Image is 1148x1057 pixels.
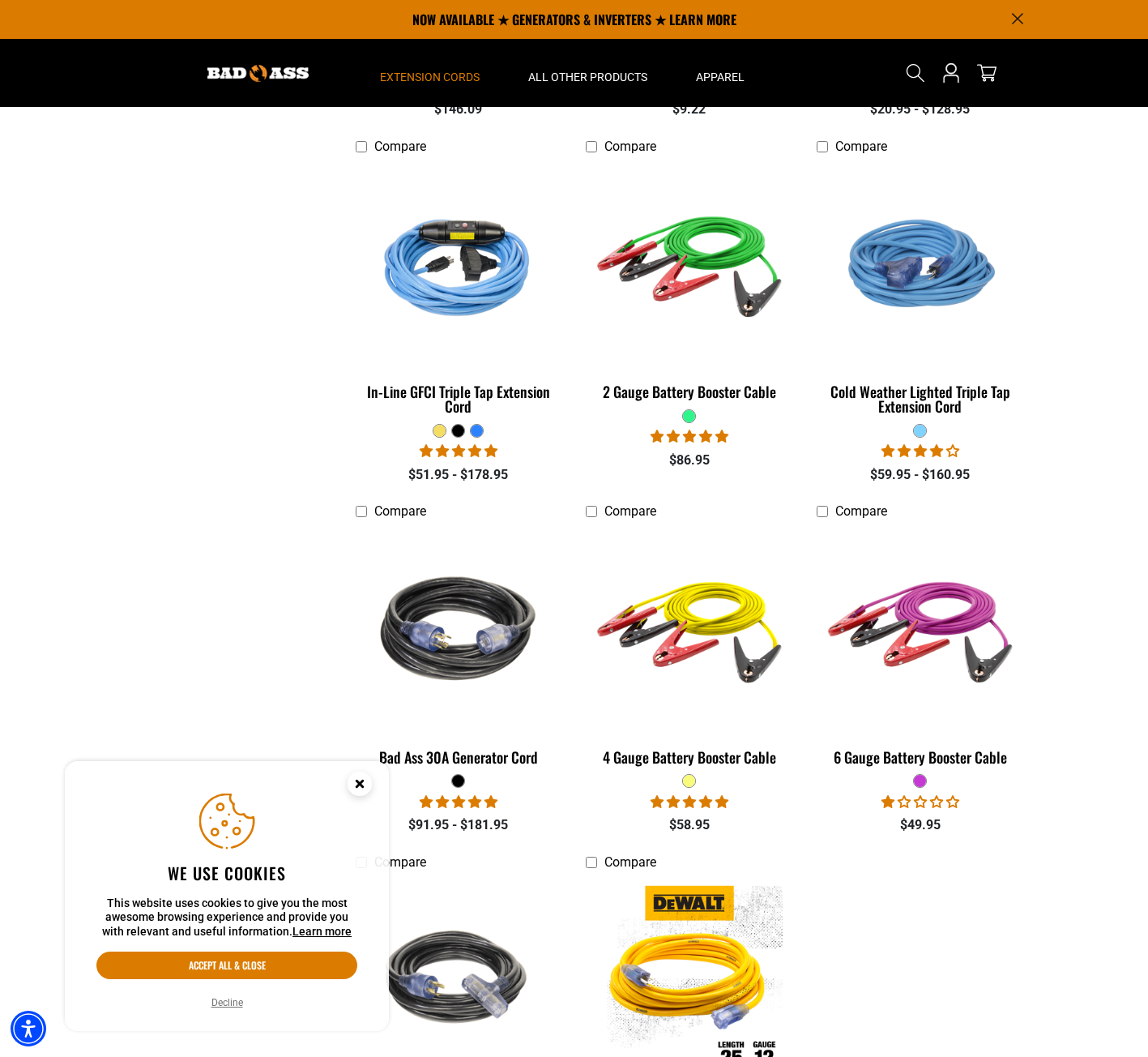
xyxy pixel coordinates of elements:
[817,465,1023,485] div: $59.95 - $160.95
[696,70,745,84] span: Apparel
[672,39,769,107] summary: Apparel
[356,750,562,764] div: Bad Ass 30A Generator Cord
[96,862,357,884] h2: We use cookies
[586,528,792,774] a: yellow 4 Gauge Battery Booster Cable
[604,139,656,154] span: Compare
[331,761,389,811] button: Close this option
[587,170,792,357] img: green
[207,65,309,82] img: Bad Ass Extension Cords
[818,535,1022,721] img: purple
[817,528,1023,774] a: purple 6 Gauge Battery Booster Cable
[374,503,426,519] span: Compare
[420,443,497,459] span: 5.00 stars
[374,854,426,870] span: Compare
[356,535,561,721] img: black
[356,39,504,107] summary: Extension Cords
[938,39,964,107] a: Open this option
[586,162,792,409] a: green 2 Gauge Battery Booster Cable
[817,384,1023,413] div: Cold Weather Lighted Triple Tap Extension Cord
[65,761,389,1032] aside: Cookie Consent
[835,139,887,154] span: Compare
[587,535,792,721] img: yellow
[356,465,562,485] div: $51.95 - $178.95
[881,794,959,810] span: 1.00 stars
[818,170,1022,357] img: Light Blue
[420,794,497,810] span: 5.00 stars
[586,750,792,764] div: 4 Gauge Battery Booster Cable
[974,63,1000,83] a: cart
[651,429,728,444] span: 5.00 stars
[835,503,887,519] span: Compare
[380,70,480,84] span: Extension Cords
[96,897,357,939] p: This website uses cookies to give you the most awesome browsing experience and provide you with r...
[903,60,928,86] summary: Search
[881,443,959,459] span: 4.18 stars
[604,854,656,870] span: Compare
[651,794,728,810] span: 5.00 stars
[207,995,248,1011] button: Decline
[292,925,352,938] a: This website uses cookies to give you the most awesome browsing experience and provide you with r...
[356,815,562,835] div: $91.95 - $181.95
[356,162,562,423] a: Light Blue In-Line GFCI Triple Tap Extension Cord
[96,952,357,979] button: Accept all & close
[504,39,672,107] summary: All Other Products
[586,815,792,835] div: $58.95
[528,70,647,84] span: All Other Products
[817,815,1023,835] div: $49.95
[356,528,562,774] a: black Bad Ass 30A Generator Cord
[11,1011,46,1046] div: Accessibility Menu
[817,100,1023,119] div: $20.95 - $128.95
[586,384,792,399] div: 2 Gauge Battery Booster Cable
[817,750,1023,764] div: 6 Gauge Battery Booster Cable
[356,170,561,357] img: Light Blue
[817,162,1023,423] a: Light Blue Cold Weather Lighted Triple Tap Extension Cord
[604,503,656,519] span: Compare
[586,451,792,470] div: $86.95
[586,100,792,119] div: $9.22
[356,384,562,413] div: In-Line GFCI Triple Tap Extension Cord
[356,100,562,119] div: $146.09
[374,139,426,154] span: Compare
